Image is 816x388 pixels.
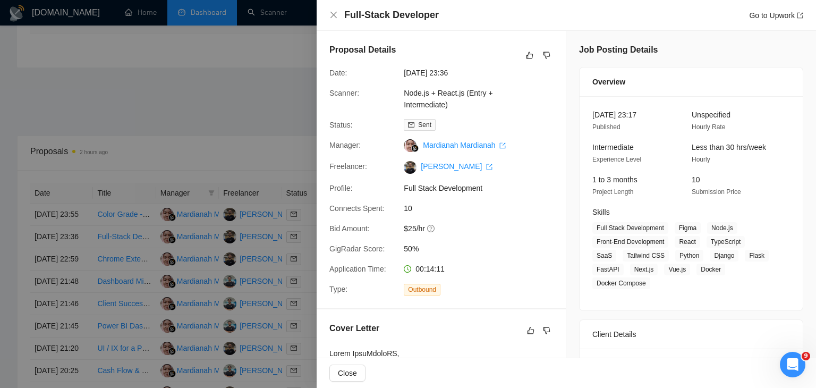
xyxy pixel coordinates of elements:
span: Figma [675,222,701,234]
iframe: Intercom live chat [780,352,805,377]
span: Bid Amount: [329,224,370,233]
span: Vue.js [664,264,690,275]
span: Docker Compose [592,277,650,289]
h5: Job Posting Details [579,44,658,56]
span: dislike [543,326,550,335]
span: Tailwind CSS [623,250,669,262]
span: Skills [592,208,610,216]
img: Profile image for Dima [30,6,47,23]
span: Scanner: [329,89,359,97]
span: Full Stack Development [592,222,668,234]
div: sales.scaleupally@gmail.com says… [8,78,204,131]
span: 9 [802,352,810,360]
span: dislike [543,51,550,60]
span: Hourly [692,156,710,163]
a: Mardianah Mardianah export [423,141,506,149]
span: $25/hr [404,223,563,234]
span: 10 [404,203,563,214]
textarea: Message… [9,284,203,302]
span: React [675,236,700,248]
span: Django [710,250,738,262]
span: Manager: [329,141,361,149]
span: 00:14:11 [415,265,445,273]
span: like [527,326,534,335]
span: Date: [329,69,347,77]
span: Unspecified [692,111,730,119]
span: clock-circle [404,265,411,273]
div: Hello there!I hope you are doing well.Your dashboard and the full synchronization cycle were succ... [8,197,174,293]
span: TypeScript [707,236,745,248]
button: Home [166,4,186,24]
div: Dima says… [8,130,204,183]
button: Close [329,11,338,20]
a: [PERSON_NAME] export [421,162,492,171]
img: c1Nwmv2xWVFyeze9Zxv0OiU5w5tAO1YS58-6IpycFbltbtWERR0WWCXrMI2C9Yw9j8 [404,161,416,174]
p: Active in the last 15m [52,13,127,24]
button: Close [329,365,365,382]
span: Published [592,123,620,131]
span: Outbound [404,284,440,296]
div: Also, My gigradar dahsboard is not being updated. It is showing empty even after the bids are done. [47,85,195,116]
div: [DATE] [8,183,204,197]
span: Less than 30 hrs/week [692,143,766,151]
h1: Dima [52,5,73,13]
button: like [523,49,536,62]
button: Start recording [67,307,76,315]
span: close [329,11,338,19]
span: Profile: [329,184,353,192]
span: GigRadar Score: [329,244,385,253]
span: export [486,164,492,170]
span: Python [675,250,703,262]
span: Connects Spent: [329,204,385,213]
button: dislike [540,324,553,337]
span: [DATE] 23:17 [592,111,636,119]
span: export [797,12,803,19]
span: Docker [696,264,725,275]
span: 10 [692,175,700,184]
button: go back [7,4,27,24]
span: Intermediate [592,143,634,151]
div: Okay, let me see what I can do [72,29,204,53]
span: export [499,142,506,149]
span: Freelancer: [329,162,367,171]
span: Close [338,367,357,379]
span: SaaS [592,250,616,262]
img: gigradar-bm.png [411,145,419,152]
span: Overview [592,76,625,88]
span: Full Stack Development [404,182,563,194]
div: Thank you for flagging this - I'll provide our details to our dev team and they will fix it 🙌 [8,130,174,174]
a: Go to Upworkexport [749,11,803,20]
span: Submission Price [692,188,741,196]
a: Node.js + React.js (Entry + Intermediate) [404,89,492,109]
div: Dima says… [8,197,204,313]
button: dislike [540,49,553,62]
div: Thanks [160,54,204,77]
div: Client Details [592,320,790,349]
div: Okay, let me see what I can do [80,36,195,46]
h5: Proposal Details [329,44,396,56]
span: Experience Level [592,156,641,163]
span: question-circle [427,224,436,233]
h5: Cover Letter [329,322,379,335]
div: Thanks [169,60,195,71]
span: Next.js [630,264,658,275]
button: like [524,324,537,337]
span: Type: [329,285,347,293]
span: FastAPI [592,264,624,275]
span: Status: [329,121,353,129]
button: Upload attachment [50,307,59,315]
div: Also, My gigradar dahsboard is not being updated. It is showing empty even after the bids are done. [38,78,204,122]
span: Flask [745,250,769,262]
button: Emoji picker [16,307,25,315]
div: Close [186,4,206,23]
span: Node.js [707,222,737,234]
span: Application Time: [329,265,386,273]
div: sales.scaleupally@gmail.com says… [8,54,204,78]
span: 1 to 3 months [592,175,637,184]
span: like [526,51,533,60]
span: Front-End Development [592,236,668,248]
h4: Full-Stack Developer [344,9,439,22]
span: [DATE] 23:36 [404,67,563,79]
span: mail [408,122,414,128]
span: 50% [404,243,563,255]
